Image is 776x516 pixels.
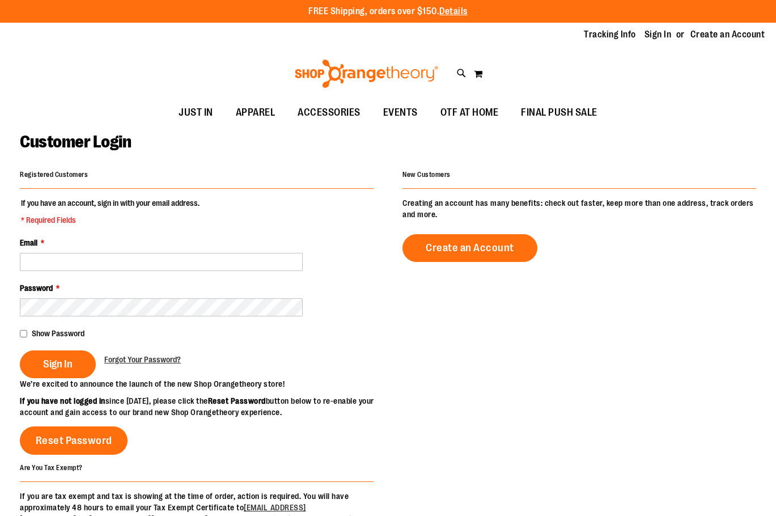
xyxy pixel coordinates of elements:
[440,100,499,125] span: OTF AT HOME
[104,354,181,365] a: Forgot Your Password?
[20,284,53,293] span: Password
[20,238,37,247] span: Email
[179,100,213,125] span: JUST IN
[20,171,88,179] strong: Registered Customers
[402,234,537,262] a: Create an Account
[293,60,440,88] img: Shop Orangetheory
[426,242,514,254] span: Create an Account
[20,350,96,378] button: Sign In
[36,434,112,447] span: Reset Password
[20,426,128,455] a: Reset Password
[402,171,451,179] strong: New Customers
[439,6,468,16] a: Details
[690,28,765,41] a: Create an Account
[20,463,83,471] strong: Are You Tax Exempt?
[20,395,388,418] p: since [DATE], please click the button below to re-enable your account and gain access to our bran...
[402,197,756,220] p: Creating an account has many benefits: check out faster, keep more than one address, track orders...
[298,100,361,125] span: ACCESSORIES
[644,28,672,41] a: Sign In
[236,100,275,125] span: APPAREL
[308,5,468,18] p: FREE Shipping, orders over $150.
[20,396,105,405] strong: If you have not logged in
[32,329,84,338] span: Show Password
[21,214,200,226] span: * Required Fields
[20,132,131,151] span: Customer Login
[104,355,181,364] span: Forgot Your Password?
[20,197,201,226] legend: If you have an account, sign in with your email address.
[20,378,388,390] p: We’re excited to announce the launch of the new Shop Orangetheory store!
[383,100,418,125] span: EVENTS
[584,28,636,41] a: Tracking Info
[521,100,597,125] span: FINAL PUSH SALE
[43,358,73,370] span: Sign In
[208,396,266,405] strong: Reset Password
